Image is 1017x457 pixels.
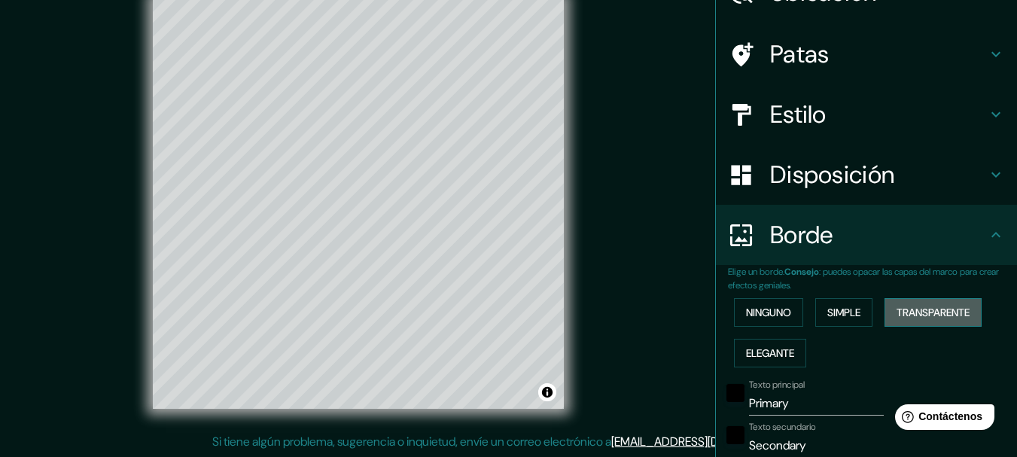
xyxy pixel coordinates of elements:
button: Activar o desactivar atribución [538,383,556,401]
font: Elegante [746,346,794,360]
button: Ninguno [734,298,803,327]
font: Elige un borde. [728,266,784,278]
div: Disposición [716,145,1017,205]
iframe: Lanzador de widgets de ayuda [883,398,1000,440]
font: Transparente [897,306,970,319]
font: Texto principal [749,379,805,391]
font: Ninguno [746,306,791,319]
font: Patas [770,38,830,70]
font: Simple [827,306,860,319]
button: negro [726,384,744,402]
button: negro [726,426,744,444]
font: Texto secundario [749,421,816,433]
font: Borde [770,219,833,251]
div: Borde [716,205,1017,265]
div: Patas [716,24,1017,84]
font: : puedes opacar las capas del marco para crear efectos geniales. [728,266,999,291]
font: Si tiene algún problema, sugerencia o inquietud, envíe un correo electrónico a [212,434,611,449]
button: Elegante [734,339,806,367]
a: [EMAIL_ADDRESS][DOMAIN_NAME] [611,434,797,449]
font: Estilo [770,99,827,130]
font: Disposición [770,159,894,190]
font: Consejo [784,266,819,278]
div: Estilo [716,84,1017,145]
button: Transparente [885,298,982,327]
button: Simple [815,298,872,327]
